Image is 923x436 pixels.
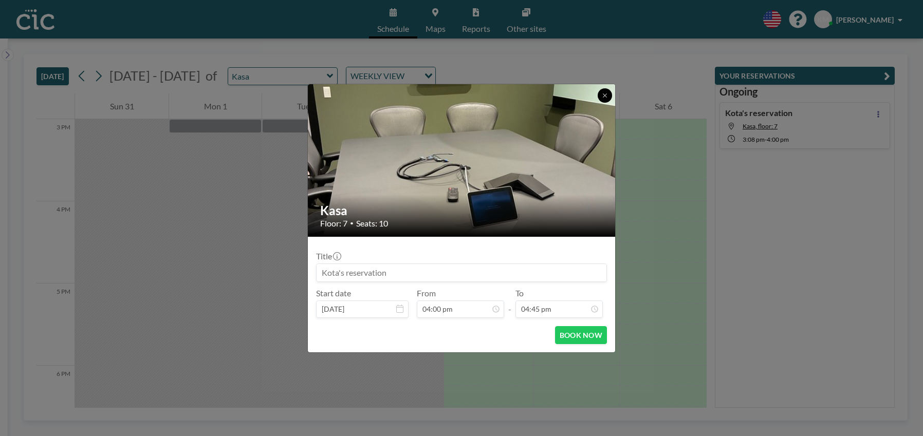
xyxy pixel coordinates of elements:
span: - [508,292,511,314]
label: Start date [316,288,351,298]
span: Seats: 10 [356,218,388,229]
span: • [350,219,354,227]
label: From [417,288,436,298]
h2: Kasa [320,203,604,218]
button: BOOK NOW [555,326,607,344]
span: Floor: 7 [320,218,347,229]
label: To [515,288,524,298]
input: Kota's reservation [317,264,606,281]
label: Title [316,251,340,261]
